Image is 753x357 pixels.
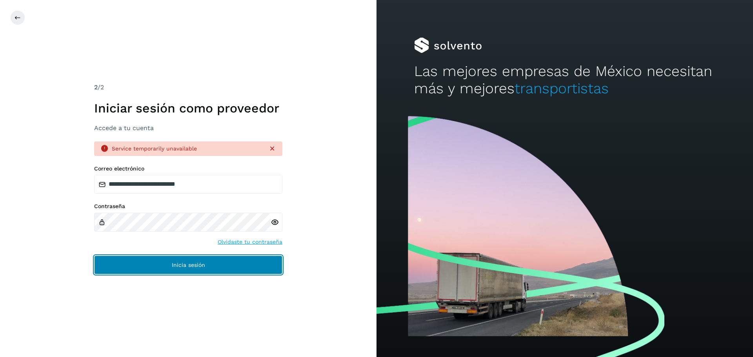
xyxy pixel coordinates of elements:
[218,238,282,246] a: Olvidaste tu contraseña
[94,83,282,92] div: /2
[112,145,262,153] div: Service temporarily unavailable
[172,262,205,268] span: Inicia sesión
[94,101,282,116] h1: Iniciar sesión como proveedor
[515,80,609,97] span: transportistas
[414,63,715,98] h2: Las mejores empresas de México necesitan más y mejores
[94,124,282,132] h3: Accede a tu cuenta
[94,83,98,91] span: 2
[94,203,282,210] label: Contraseña
[94,256,282,274] button: Inicia sesión
[94,165,282,172] label: Correo electrónico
